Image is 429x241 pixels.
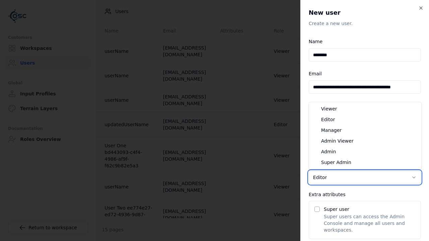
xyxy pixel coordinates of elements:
[321,127,342,134] span: Manager
[321,148,336,155] span: Admin
[321,138,354,144] span: Admin Viewer
[321,159,351,166] span: Super Admin
[321,116,335,123] span: Editor
[321,105,337,112] span: Viewer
